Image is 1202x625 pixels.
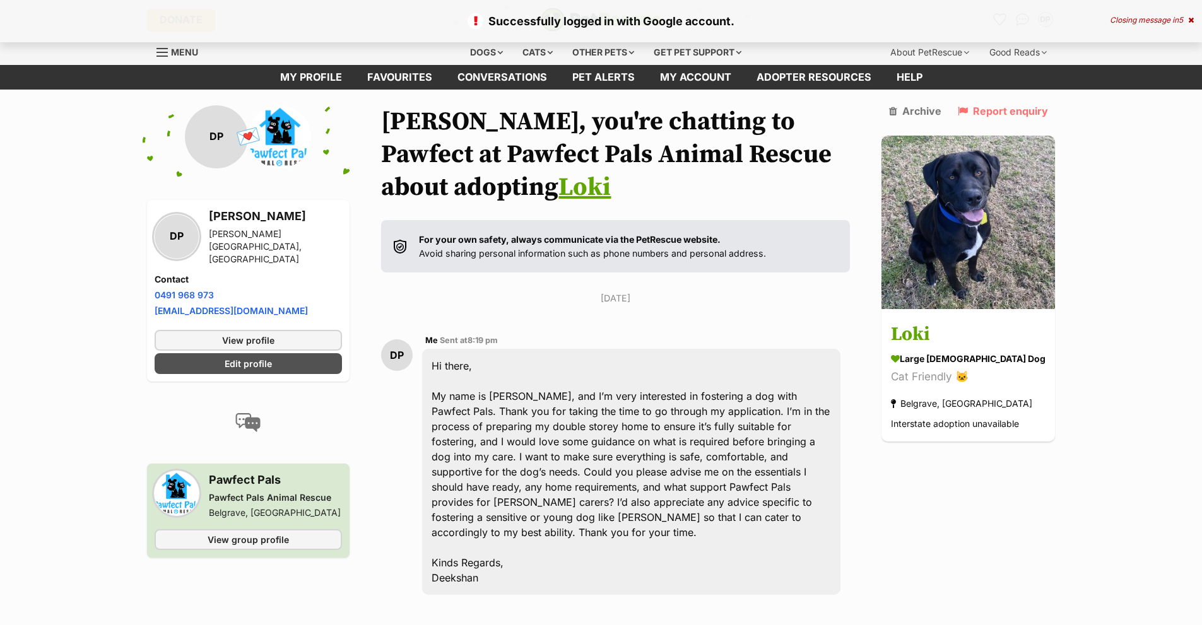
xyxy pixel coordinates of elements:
[1179,15,1183,25] span: 5
[355,65,445,90] a: Favourites
[209,207,343,225] h3: [PERSON_NAME]
[209,471,341,489] h3: Pawfect Pals
[381,339,413,371] div: DP
[419,233,766,260] p: Avoid sharing personal information such as phone numbers and personal address.
[468,336,498,345] span: 8:19 pm
[958,105,1048,117] a: Report enquiry
[209,491,341,504] div: Pawfect Pals Animal Rescue
[744,65,884,90] a: Adopter resources
[645,40,750,65] div: Get pet support
[514,40,562,65] div: Cats
[13,13,1189,30] p: Successfully logged in with Google account.
[981,40,1056,65] div: Good Reads
[422,349,840,595] div: Hi there, My name is [PERSON_NAME], and I’m very interested in fostering a dog with Pawfect Pals....
[419,234,721,245] strong: For your own safety, always communicate via the PetRescue website.
[155,330,343,351] a: View profile
[155,305,308,316] a: [EMAIL_ADDRESS][DOMAIN_NAME]
[208,533,289,546] span: View group profile
[891,395,1032,412] div: Belgrave, [GEOGRAPHIC_DATA]
[558,172,611,203] a: Loki
[155,289,214,300] a: 0491 968 973
[235,413,261,432] img: conversation-icon-4a6f8262b818ee0b60e3300018af0b2d0b884aa5de6e9bcb8d3d4eeb1a70a7c4.svg
[155,353,343,374] a: Edit profile
[156,40,207,62] a: Menu
[234,123,262,150] span: 💌
[155,214,199,259] div: DP
[884,65,935,90] a: Help
[889,105,941,117] a: Archive
[155,529,343,550] a: View group profile
[461,40,512,65] div: Dogs
[647,65,744,90] a: My account
[891,320,1046,349] h3: Loki
[381,105,850,204] h1: [PERSON_NAME], you're chatting to Pawfect at Pawfect Pals Animal Rescue about adopting
[381,291,850,305] p: [DATE]
[891,418,1019,429] span: Interstate adoption unavailable
[881,136,1055,309] img: Loki
[881,40,978,65] div: About PetRescue
[445,65,560,90] a: conversations
[155,471,199,515] img: Pawfect Pals Animal Rescue profile pic
[225,357,272,370] span: Edit profile
[268,65,355,90] a: My profile
[891,368,1046,385] div: Cat Friendly 🐱
[440,336,498,345] span: Sent at
[222,334,274,347] span: View profile
[209,506,341,519] div: Belgrave, [GEOGRAPHIC_DATA]
[891,352,1046,365] div: large [DEMOGRAPHIC_DATA] Dog
[248,105,311,168] img: Pawfect Pals Animal Rescue profile pic
[563,40,643,65] div: Other pets
[185,105,248,168] div: DP
[1110,16,1194,25] div: Closing message in
[155,273,343,286] h4: Contact
[209,228,343,266] div: [PERSON_NAME][GEOGRAPHIC_DATA], [GEOGRAPHIC_DATA]
[425,336,438,345] span: Me
[171,47,198,57] span: Menu
[881,311,1055,441] a: Loki large [DEMOGRAPHIC_DATA] Dog Cat Friendly 🐱 Belgrave, [GEOGRAPHIC_DATA] Interstate adoption ...
[560,65,647,90] a: Pet alerts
